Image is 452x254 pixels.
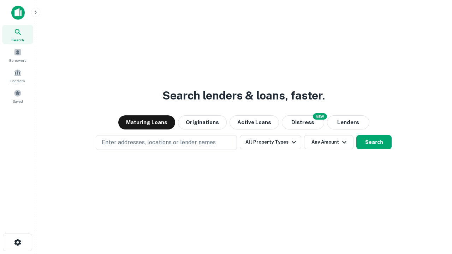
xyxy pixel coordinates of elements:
[230,115,279,129] button: Active Loans
[162,87,325,104] h3: Search lenders & loans, faster.
[11,78,25,84] span: Contacts
[304,135,353,149] button: Any Amount
[96,135,237,150] button: Enter addresses, locations or lender names
[2,25,33,44] a: Search
[313,113,327,120] div: NEW
[11,6,25,20] img: capitalize-icon.png
[2,86,33,105] a: Saved
[2,46,33,65] a: Borrowers
[327,115,369,129] button: Lenders
[2,66,33,85] a: Contacts
[178,115,227,129] button: Originations
[417,198,452,231] iframe: Chat Widget
[356,135,392,149] button: Search
[13,98,23,104] span: Saved
[11,37,24,43] span: Search
[9,58,26,63] span: Borrowers
[282,115,324,129] button: Search distressed loans with lien and other non-mortgage details.
[118,115,175,129] button: Maturing Loans
[240,135,301,149] button: All Property Types
[102,138,216,147] p: Enter addresses, locations or lender names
